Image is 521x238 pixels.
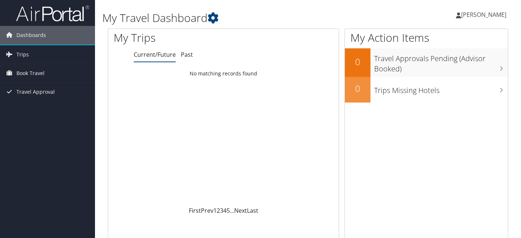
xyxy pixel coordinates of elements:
a: 2 [217,207,220,215]
a: 1 [213,207,217,215]
a: 0Travel Approvals Pending (Advisor Booked) [345,48,508,77]
a: 3 [220,207,223,215]
td: No matching records found [108,67,339,80]
a: [PERSON_NAME] [456,4,514,26]
a: Current/Future [134,51,176,59]
h2: 0 [345,82,370,95]
h3: Travel Approvals Pending (Advisor Booked) [374,50,508,74]
a: 5 [227,207,230,215]
a: 0Trips Missing Hotels [345,77,508,103]
h1: My Travel Dashboard [102,10,377,26]
h1: My Action Items [345,30,508,45]
span: [PERSON_NAME] [461,11,506,19]
a: First [189,207,201,215]
a: Past [181,51,193,59]
a: Prev [201,207,213,215]
span: … [230,207,234,215]
span: Book Travel [16,64,45,82]
a: Next [234,207,247,215]
img: airportal-logo.png [16,5,89,22]
a: Last [247,207,258,215]
h3: Trips Missing Hotels [374,82,508,96]
span: Dashboards [16,26,46,44]
h1: My Trips [114,30,237,45]
h2: 0 [345,56,370,68]
span: Travel Approval [16,83,55,101]
span: Trips [16,45,29,64]
a: 4 [223,207,227,215]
